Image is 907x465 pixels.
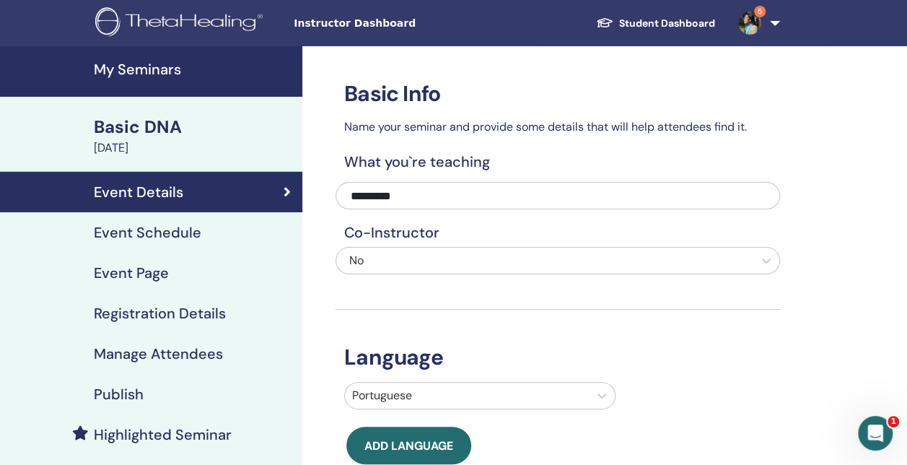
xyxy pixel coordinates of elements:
[364,438,453,453] span: Add language
[858,416,893,451] iframe: Intercom live chat
[94,386,144,403] h4: Publish
[888,416,899,427] span: 1
[754,6,766,17] span: 5
[94,115,294,139] div: Basic DNA
[336,118,780,136] p: Name your seminar and provide some details that will help attendees find it.
[738,12,761,35] img: default.jpg
[294,16,510,31] span: Instructor Dashboard
[94,61,294,78] h4: My Seminars
[94,139,294,157] div: [DATE]
[336,153,780,170] h4: What you`re teaching
[596,17,613,29] img: graduation-cap-white.svg
[349,253,364,268] span: No
[85,115,302,157] a: Basic DNA[DATE]
[94,224,201,241] h4: Event Schedule
[95,7,268,40] img: logo.png
[94,305,226,322] h4: Registration Details
[346,427,471,464] button: Add language
[336,224,780,241] h4: Co-Instructor
[94,426,232,443] h4: Highlighted Seminar
[336,81,780,107] h3: Basic Info
[94,345,223,362] h4: Manage Attendees
[336,344,780,370] h3: Language
[94,264,169,282] h4: Event Page
[94,183,183,201] h4: Event Details
[584,10,727,37] a: Student Dashboard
